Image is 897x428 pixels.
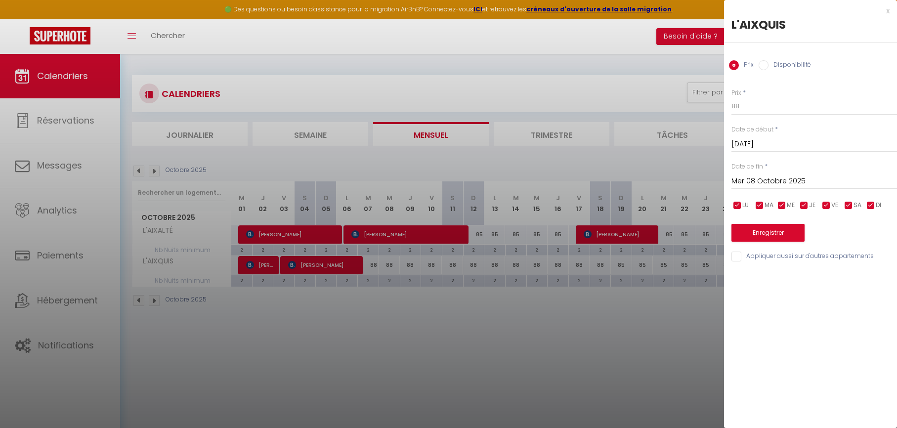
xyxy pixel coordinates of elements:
button: Ouvrir le widget de chat LiveChat [8,4,38,34]
span: SA [854,201,861,210]
label: Date de début [731,125,773,134]
div: x [724,5,890,17]
span: JE [809,201,815,210]
span: DI [876,201,881,210]
span: ME [787,201,795,210]
label: Disponibilité [769,60,811,71]
label: Prix [739,60,754,71]
label: Prix [731,88,741,98]
span: VE [831,201,838,210]
span: MA [765,201,773,210]
div: L'AIXQUIS [731,17,890,33]
span: LU [742,201,749,210]
button: Enregistrer [731,224,805,242]
label: Date de fin [731,162,763,171]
